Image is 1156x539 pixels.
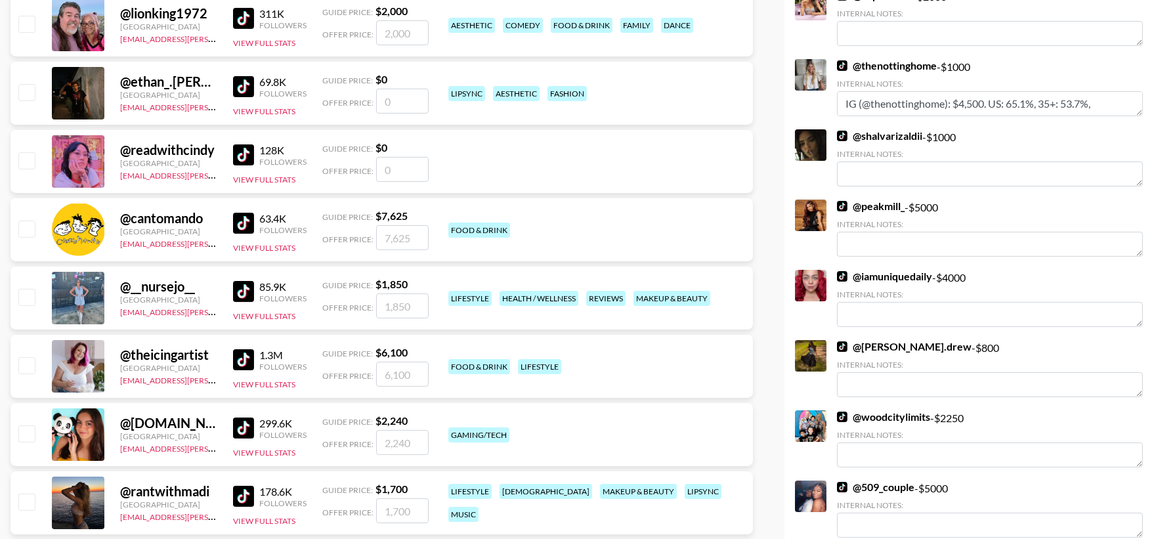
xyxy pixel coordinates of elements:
div: Internal Notes: [837,360,1143,370]
img: TikTok [233,144,254,165]
input: 2,000 [376,20,429,45]
span: Offer Price: [322,507,374,517]
img: TikTok [233,76,254,97]
div: family [620,18,653,33]
button: View Full Stats [233,106,295,116]
strong: $ 0 [375,141,387,154]
strong: $ 2,000 [375,5,408,17]
strong: $ 0 [375,73,387,85]
a: @shalvarizaldii [837,129,922,142]
div: dance [661,18,693,33]
strong: $ 1,700 [375,483,408,495]
img: TikTok [837,131,847,141]
div: [GEOGRAPHIC_DATA] [120,226,217,236]
div: @ theicingartist [120,347,217,363]
div: - $ 2250 [837,410,1143,467]
div: Followers [259,157,307,167]
div: lifestyle [448,484,492,499]
button: View Full Stats [233,38,295,48]
span: Guide Price: [322,417,373,427]
strong: $ 1,850 [375,278,408,290]
a: [EMAIL_ADDRESS][PERSON_NAME][DOMAIN_NAME] [120,305,314,317]
span: Offer Price: [322,98,374,108]
div: music [448,507,479,522]
a: @woodcitylimits [837,410,930,423]
div: makeup & beauty [633,291,710,306]
a: @[PERSON_NAME].drew [837,340,972,353]
span: Offer Price: [322,30,374,39]
div: @ __nursejo__ [120,278,217,295]
div: Followers [259,225,307,235]
span: Guide Price: [322,485,373,495]
img: TikTok [233,213,254,234]
a: @509_couple [837,481,914,494]
div: 69.8K [259,75,307,89]
strong: $ 6,100 [375,346,408,358]
div: aesthetic [448,18,495,33]
div: - $ 5000 [837,200,1143,257]
div: 63.4K [259,212,307,225]
div: [GEOGRAPHIC_DATA] [120,295,217,305]
div: [GEOGRAPHIC_DATA] [120,363,217,373]
a: [EMAIL_ADDRESS][PERSON_NAME][DOMAIN_NAME] [120,236,314,249]
div: 1.3M [259,349,307,362]
input: 1,700 [376,498,429,523]
div: lifestyle [448,291,492,306]
a: [EMAIL_ADDRESS][PERSON_NAME][DOMAIN_NAME] [120,373,314,385]
input: 1,850 [376,293,429,318]
input: 0 [376,157,429,182]
div: Internal Notes: [837,79,1143,89]
img: TikTok [837,271,847,282]
a: [EMAIL_ADDRESS][PERSON_NAME][DOMAIN_NAME] [120,168,314,181]
div: [GEOGRAPHIC_DATA] [120,90,217,100]
div: 299.6K [259,417,307,430]
button: View Full Stats [233,311,295,321]
img: TikTok [233,349,254,370]
a: [EMAIL_ADDRESS][PERSON_NAME][DOMAIN_NAME] [120,509,314,522]
div: - $ 5000 [837,481,1143,538]
button: View Full Stats [233,175,295,184]
img: TikTok [837,341,847,352]
span: Offer Price: [322,439,374,449]
a: [EMAIL_ADDRESS][PERSON_NAME][DOMAIN_NAME] [120,441,314,454]
a: @peakmill_ [837,200,905,213]
div: Internal Notes: [837,430,1143,440]
div: [GEOGRAPHIC_DATA] [120,431,217,441]
button: View Full Stats [233,448,295,458]
div: @ rantwithmadi [120,483,217,500]
div: 178.6K [259,485,307,498]
div: fashion [547,86,587,101]
div: food & drink [551,18,612,33]
button: View Full Stats [233,243,295,253]
div: [GEOGRAPHIC_DATA] [120,22,217,32]
a: [EMAIL_ADDRESS][PERSON_NAME][DOMAIN_NAME] [120,32,314,44]
div: 311K [259,7,307,20]
div: Followers [259,20,307,30]
div: - $ 1000 [837,129,1143,186]
div: [GEOGRAPHIC_DATA] [120,500,217,509]
img: TikTok [233,486,254,507]
div: @ [DOMAIN_NAME] [120,415,217,431]
div: comedy [503,18,543,33]
div: food & drink [448,359,510,374]
div: lipsync [448,86,485,101]
span: Offer Price: [322,371,374,381]
img: TikTok [233,8,254,29]
img: TikTok [837,60,847,71]
input: 6,100 [376,362,429,387]
div: @ lionking1972 [120,5,217,22]
div: Followers [259,89,307,98]
div: [DEMOGRAPHIC_DATA] [500,484,592,499]
button: View Full Stats [233,379,295,389]
div: Followers [259,293,307,303]
div: reviews [586,291,626,306]
div: lipsync [685,484,721,499]
div: Followers [259,362,307,372]
button: View Full Stats [233,516,295,526]
div: Internal Notes: [837,290,1143,299]
div: @ readwithcindy [120,142,217,158]
a: [EMAIL_ADDRESS][PERSON_NAME][DOMAIN_NAME] [120,100,314,112]
div: makeup & beauty [600,484,677,499]
span: Guide Price: [322,144,373,154]
a: @thenottinghome [837,59,937,72]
